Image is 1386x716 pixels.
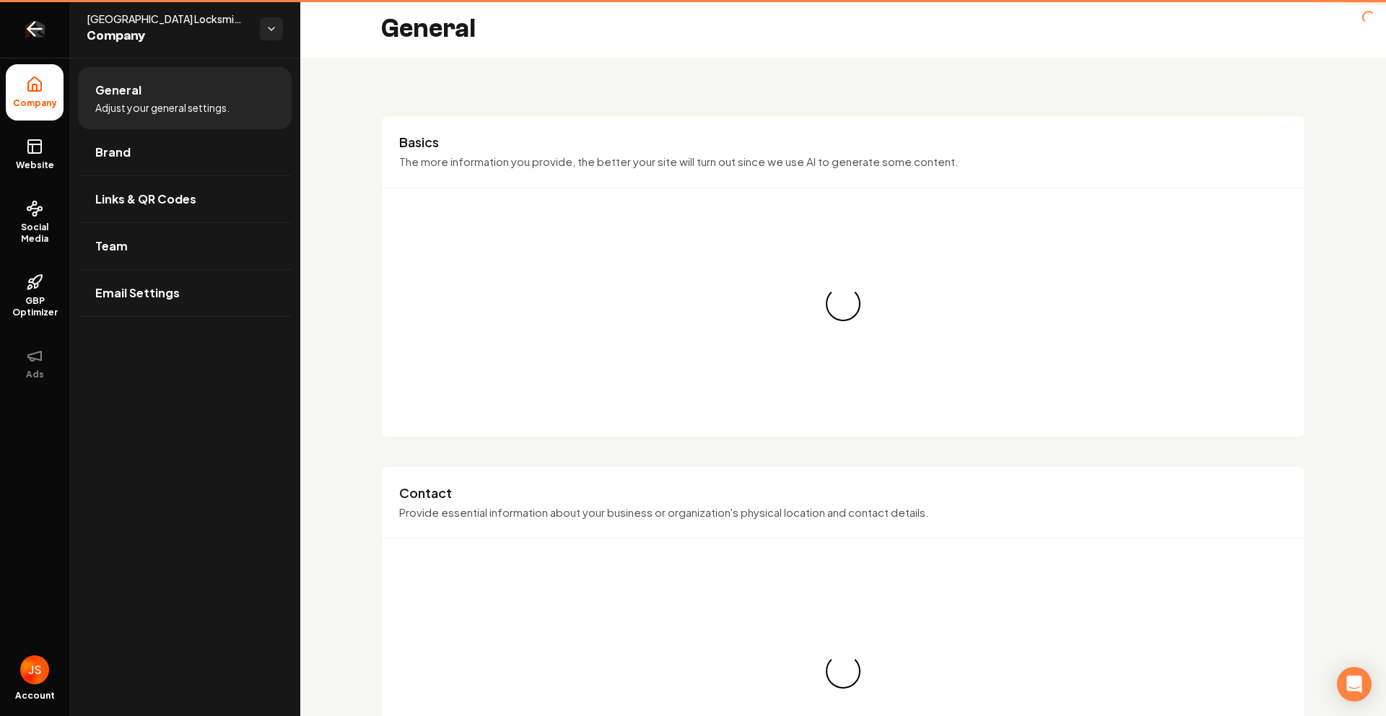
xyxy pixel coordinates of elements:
[7,97,63,109] span: Company
[824,284,863,323] div: Loading
[6,188,64,256] a: Social Media
[95,284,180,302] span: Email Settings
[95,100,230,115] span: Adjust your general settings.
[10,160,60,171] span: Website
[6,126,64,183] a: Website
[95,82,141,99] span: General
[20,655,49,684] img: James Shamoun
[87,12,248,26] span: [GEOGRAPHIC_DATA] Locksmith & Garage Doors Services
[78,129,292,175] a: Brand
[6,295,64,318] span: GBP Optimizer
[78,176,292,222] a: Links & QR Codes
[95,237,128,255] span: Team
[1337,667,1372,702] div: Open Intercom Messenger
[78,223,292,269] a: Team
[381,14,476,43] h2: General
[87,26,248,46] span: Company
[824,652,863,691] div: Loading
[95,144,131,161] span: Brand
[95,191,196,208] span: Links & QR Codes
[6,336,64,392] button: Ads
[399,134,1287,151] h3: Basics
[20,655,49,684] button: Open user button
[6,262,64,330] a: GBP Optimizer
[15,690,55,702] span: Account
[399,484,1287,502] h3: Contact
[6,222,64,245] span: Social Media
[20,369,50,380] span: Ads
[78,270,292,316] a: Email Settings
[399,505,1287,521] p: Provide essential information about your business or organization's physical location and contact...
[399,154,1287,170] p: The more information you provide, the better your site will turn out since we use AI to generate ...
